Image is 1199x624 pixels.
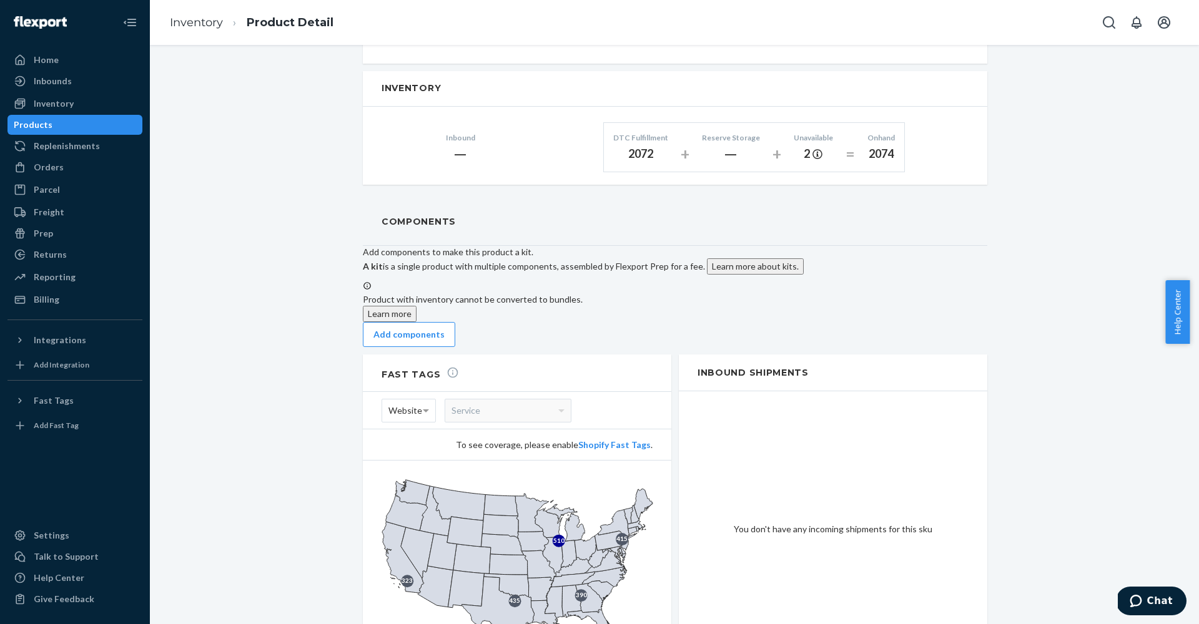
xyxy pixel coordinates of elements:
[170,16,223,29] a: Inventory
[7,525,142,545] a: Settings
[681,143,689,165] div: +
[117,10,142,35] button: Close Navigation
[7,589,142,609] button: Give Feedback
[7,245,142,265] a: Returns
[34,97,74,110] div: Inventory
[14,16,67,29] img: Flexport logo
[702,132,760,143] div: Reserve Storage
[7,568,142,588] a: Help Center
[707,258,804,275] button: Learn more about kits.
[34,420,79,431] div: Add Fast Tag
[613,132,668,143] div: DTC Fulfillment
[794,132,833,143] div: Unavailable
[247,16,333,29] a: Product Detail
[7,71,142,91] a: Inbounds
[382,439,653,451] div: To see coverage, please enable .
[7,136,142,156] a: Replenishments
[34,572,84,584] div: Help Center
[1124,10,1149,35] button: Open notifications
[34,183,60,196] div: Parcel
[578,439,651,450] a: Shopify Fast Tags
[160,4,343,41] ol: breadcrumbs
[363,281,987,322] div: Product with inventory cannot be converted to bundles.
[445,399,571,422] div: Service
[382,366,459,380] h2: Fast Tags
[613,146,668,162] div: 2072
[7,180,142,200] a: Parcel
[7,267,142,287] a: Reporting
[7,202,142,222] a: Freight
[7,50,142,70] a: Home
[34,75,72,87] div: Inbounds
[34,54,59,66] div: Home
[34,248,67,261] div: Returns
[7,290,142,310] a: Billing
[34,550,99,563] div: Talk to Support
[7,157,142,177] a: Orders
[34,394,74,407] div: Fast Tags
[1165,280,1190,344] button: Help Center
[34,359,89,370] div: Add Integration
[388,400,422,421] span: Website
[363,246,987,322] div: Add components to make this product a kit.
[14,119,52,131] div: Products
[363,306,417,322] button: Learn more
[7,355,142,375] a: Add Integration
[363,258,987,275] p: is a single product with multiple components, assembled by Flexport Prep for a fee.
[446,132,475,143] div: Inbound
[34,227,53,240] div: Prep
[363,322,455,347] button: Add components
[34,593,94,605] div: Give Feedback
[382,217,969,227] h2: Components
[7,115,142,135] a: Products
[34,161,64,173] div: Orders
[34,206,64,218] div: Freight
[7,330,142,350] button: Integrations
[1152,10,1177,35] button: Open account menu
[679,354,987,391] h2: Inbound Shipments
[702,146,760,162] div: ―
[7,416,142,436] a: Add Fast Tag
[867,146,895,162] div: 2074
[794,146,833,162] div: 2
[7,94,142,114] a: Inventory
[34,271,76,283] div: Reporting
[7,547,142,567] button: Talk to Support
[34,334,86,346] div: Integrations
[867,132,895,143] div: Onhand
[846,143,855,165] div: =
[7,391,142,411] button: Fast Tags
[34,140,100,152] div: Replenishments
[7,223,142,243] a: Prep
[446,146,475,162] div: ―
[1118,587,1187,618] iframe: Opens a widget where you can chat to one of our agents
[363,261,383,271] b: A kit
[772,143,781,165] div: +
[1097,10,1122,35] button: Open Search Box
[34,293,59,306] div: Billing
[382,84,969,93] h2: Inventory
[34,529,69,542] div: Settings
